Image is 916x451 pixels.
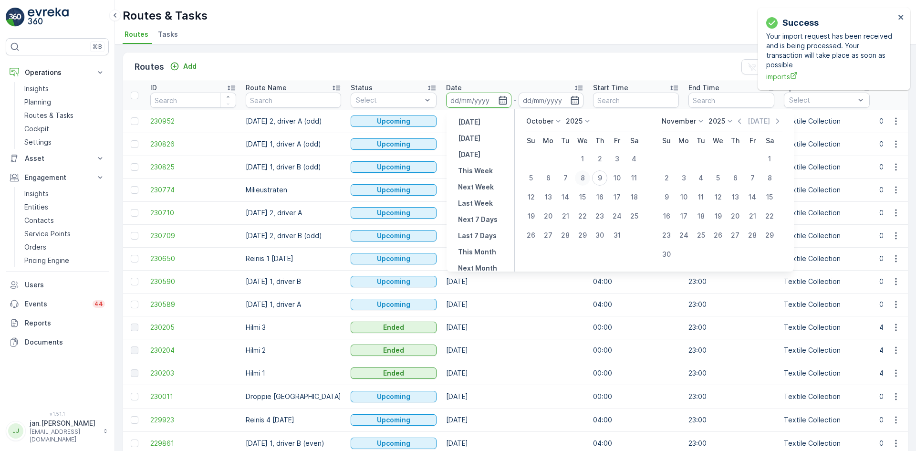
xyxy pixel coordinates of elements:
[150,346,236,355] a: 230204
[21,95,109,109] a: Planning
[246,185,341,195] p: Milieustraten
[150,231,236,241] span: 230709
[454,262,501,274] button: Next Month
[575,228,590,243] div: 29
[675,132,692,149] th: Monday
[30,419,98,428] p: jan.[PERSON_NAME]
[28,8,69,27] img: logo_light-DOdMpM7g.png
[688,346,774,355] p: 23:00
[609,170,625,186] div: 10
[383,368,404,378] p: Ended
[688,323,774,332] p: 23:00
[246,277,341,286] p: [DATE] 1, driver B
[351,230,437,241] button: Upcoming
[24,256,69,265] p: Pricing Engine
[24,202,48,212] p: Entities
[6,314,109,333] a: Reports
[131,369,138,377] div: Toggle Row Selected
[441,156,588,178] td: [DATE]
[557,132,574,149] th: Tuesday
[131,140,138,148] div: Toggle Row Selected
[522,132,540,149] th: Sunday
[523,228,539,243] div: 26
[150,254,236,263] span: 230650
[784,300,870,309] p: Textile Collection
[626,170,642,186] div: 11
[766,31,895,70] p: Your import request has been received and is being processed. Your transaction will take place as...
[593,300,679,309] p: 04:00
[131,278,138,285] div: Toggle Row Selected
[608,132,625,149] th: Friday
[25,68,90,77] p: Operations
[709,132,727,149] th: Wednesday
[688,93,774,108] input: Search
[93,43,102,51] p: ⌘B
[25,280,105,290] p: Users
[351,138,437,150] button: Upcoming
[25,337,105,347] p: Documents
[150,300,236,309] a: 230589
[21,227,109,241] a: Service Points
[784,231,870,241] p: Textile Collection
[446,83,462,93] p: Date
[662,116,696,126] p: November
[356,95,422,105] p: Select
[766,72,895,82] a: imports
[519,93,584,108] input: dd/mm/yyyy
[558,228,573,243] div: 28
[123,8,208,23] p: Routes & Tasks
[150,323,236,332] span: 230205
[745,170,760,186] div: 7
[541,189,556,205] div: 13
[377,254,410,263] p: Upcoming
[25,299,87,309] p: Events
[441,339,588,362] td: [DATE]
[745,228,760,243] div: 28
[150,83,157,93] p: ID
[6,294,109,314] a: Events44
[454,133,484,144] button: Today
[24,84,49,94] p: Insights
[609,189,625,205] div: 17
[351,115,437,127] button: Upcoming
[21,109,109,122] a: Routes & Tasks
[131,440,138,447] div: Toggle Row Selected
[523,209,539,224] div: 19
[441,409,588,431] td: [DATE]
[761,132,778,149] th: Saturday
[748,116,770,126] p: [DATE]
[592,151,607,167] div: 2
[150,93,236,108] input: Search
[454,165,497,177] button: This Week
[377,439,410,448] p: Upcoming
[659,209,674,224] div: 16
[246,254,341,263] p: Reinis 1 [DATE]
[728,189,743,205] div: 13
[458,247,496,257] p: This Month
[183,62,197,71] p: Add
[131,232,138,240] div: Toggle Row Selected
[784,139,870,149] p: Textile Collection
[762,151,777,167] div: 1
[762,228,777,243] div: 29
[541,228,556,243] div: 27
[131,346,138,354] div: Toggle Row Selected
[150,392,236,401] span: 230011
[377,415,410,425] p: Upcoming
[246,93,341,108] input: Search
[789,95,855,105] p: Select
[150,185,236,195] a: 230774
[246,116,341,126] p: [DATE] 2, driver A (odd)
[593,83,628,93] p: Start Time
[441,247,588,270] td: [DATE]
[383,346,404,355] p: Ended
[6,168,109,187] button: Engagement
[377,116,410,126] p: Upcoming
[21,187,109,200] a: Insights
[744,132,761,149] th: Friday
[728,209,743,224] div: 20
